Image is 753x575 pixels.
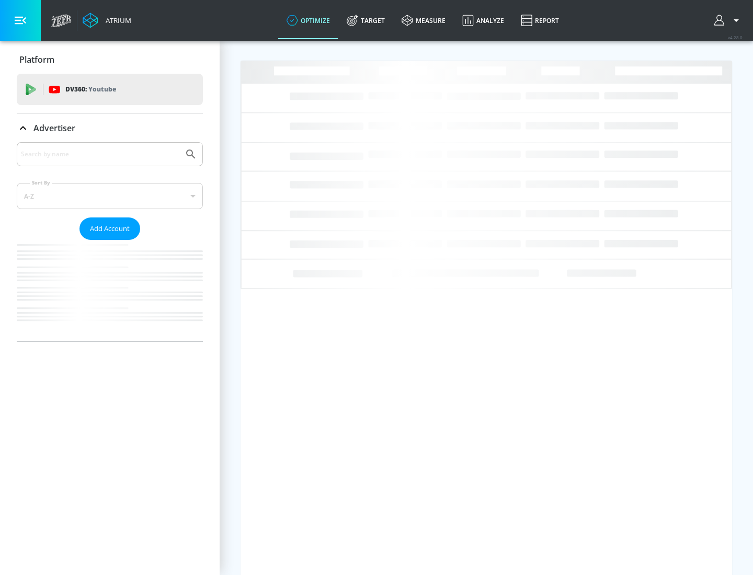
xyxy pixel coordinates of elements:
span: Add Account [90,223,130,235]
div: A-Z [17,183,203,209]
nav: list of Advertiser [17,240,203,341]
div: Advertiser [17,142,203,341]
p: Advertiser [33,122,75,134]
span: v 4.28.0 [728,34,743,40]
a: Report [512,2,567,39]
div: DV360: Youtube [17,74,203,105]
a: Target [338,2,393,39]
div: Platform [17,45,203,74]
a: optimize [278,2,338,39]
a: measure [393,2,454,39]
a: Analyze [454,2,512,39]
p: DV360: [65,84,116,95]
input: Search by name [21,147,179,161]
button: Add Account [79,217,140,240]
div: Atrium [101,16,131,25]
div: Advertiser [17,113,203,143]
p: Youtube [88,84,116,95]
label: Sort By [30,179,52,186]
a: Atrium [83,13,131,28]
p: Platform [19,54,54,65]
